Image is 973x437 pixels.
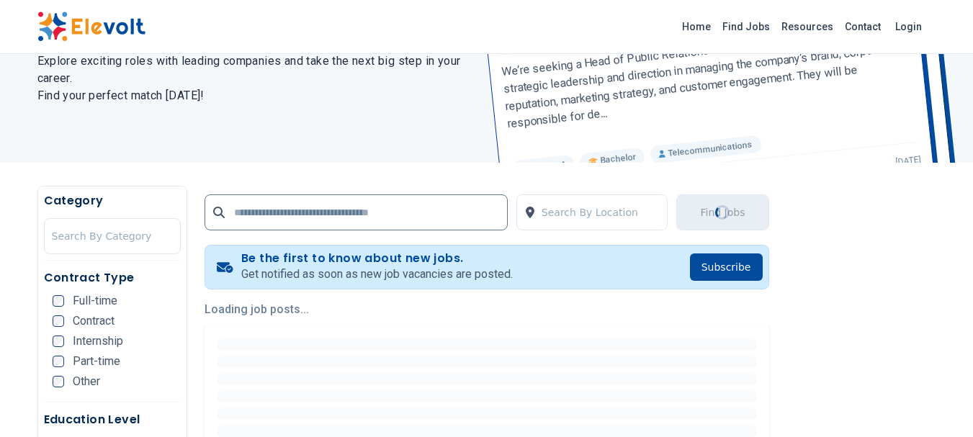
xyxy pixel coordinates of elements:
img: Elevolt [37,12,145,42]
a: Find Jobs [717,15,776,38]
input: Contract [53,315,64,327]
span: Other [73,376,100,387]
input: Full-time [53,295,64,307]
h5: Category [44,192,181,210]
p: Get notified as soon as new job vacancies are posted. [241,266,513,283]
button: Subscribe [690,253,763,281]
h5: Education Level [44,411,181,428]
input: Other [53,376,64,387]
span: Contract [73,315,115,327]
a: Resources [776,15,839,38]
div: Loading... [714,204,731,221]
span: Part-time [73,356,120,367]
h4: Be the first to know about new jobs. [241,251,513,266]
p: Loading job posts... [205,301,769,318]
iframe: Chat Widget [901,368,973,437]
h5: Contract Type [44,269,181,287]
input: Internship [53,335,64,347]
a: Contact [839,15,887,38]
a: Login [887,12,931,41]
button: Find JobsLoading... [676,194,768,230]
a: Home [676,15,717,38]
h2: Explore exciting roles with leading companies and take the next big step in your career. Find you... [37,53,470,104]
span: Internship [73,335,123,347]
span: Full-time [73,295,117,307]
input: Part-time [53,356,64,367]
